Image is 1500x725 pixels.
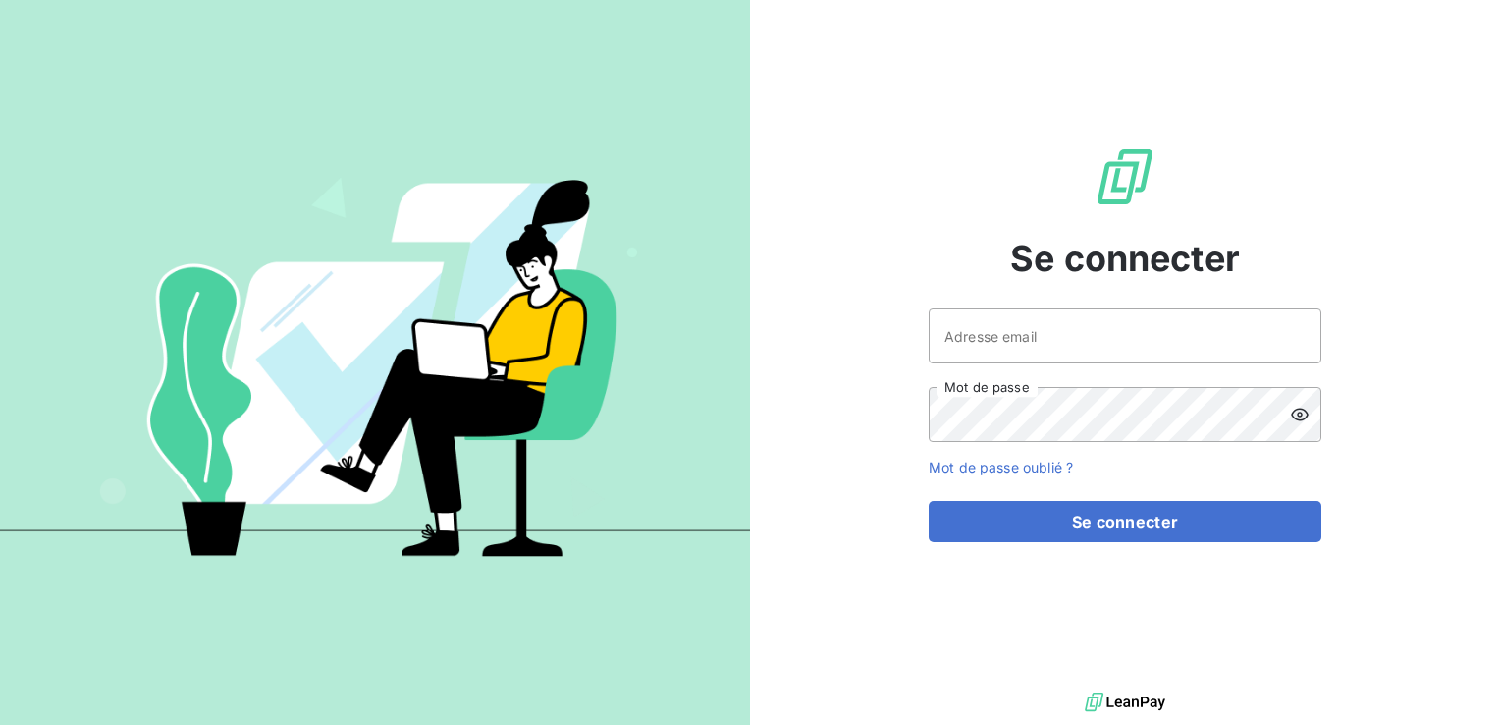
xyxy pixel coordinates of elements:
[1010,232,1240,285] span: Se connecter
[929,501,1321,542] button: Se connecter
[1085,688,1165,717] img: logo
[929,308,1321,363] input: placeholder
[929,459,1073,475] a: Mot de passe oublié ?
[1094,145,1156,208] img: Logo LeanPay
